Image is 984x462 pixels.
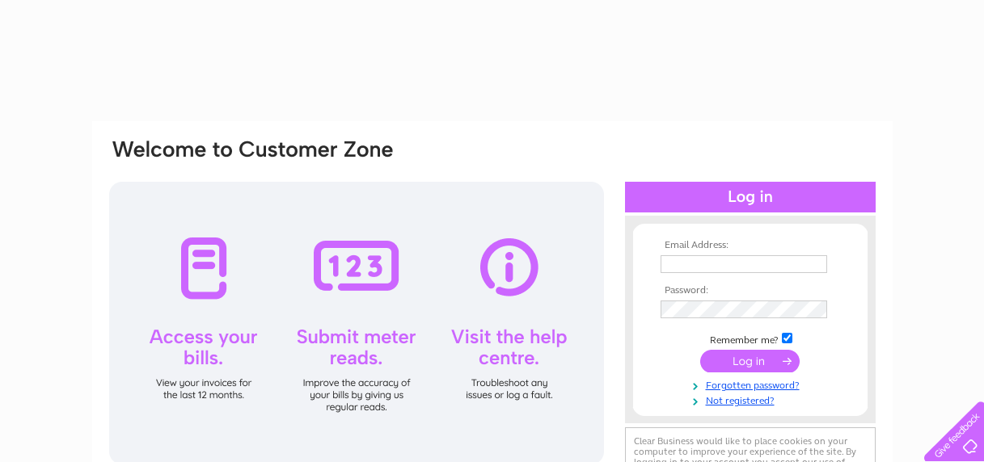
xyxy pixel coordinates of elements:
[661,376,844,392] a: Forgotten password?
[657,240,844,251] th: Email Address:
[700,350,800,372] input: Submit
[657,285,844,296] th: Password:
[657,330,844,346] td: Remember me?
[661,392,844,407] a: Not registered?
